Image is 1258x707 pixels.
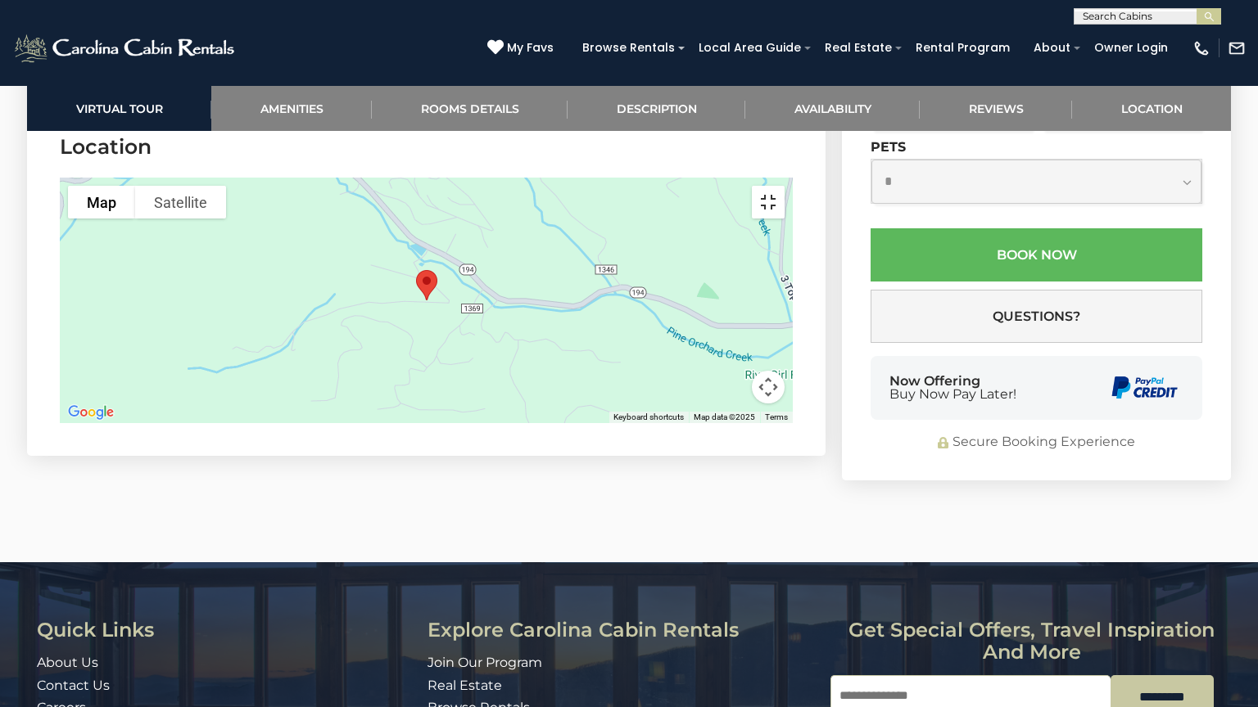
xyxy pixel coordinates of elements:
img: Google [64,402,118,423]
button: Map camera controls [752,371,785,403]
h3: Quick Links [37,619,415,641]
a: Local Area Guide [690,35,809,61]
div: Secure Booking Experience [871,433,1202,452]
a: About [1025,35,1079,61]
a: Owner Login [1086,35,1176,61]
button: Questions? [871,290,1202,343]
a: Browse Rentals [574,35,683,61]
a: Rental Program [907,35,1018,61]
button: Book Now [871,228,1202,281]
label: Pets [871,139,906,155]
a: Terms (opens in new tab) [765,412,788,421]
a: Real Estate [428,678,502,693]
h3: Explore Carolina Cabin Rentals [428,619,818,641]
img: White-1-2.png [12,32,239,65]
div: A Rustic Hideaway [410,263,444,307]
a: Availability [745,86,920,131]
span: Map data ©2025 [694,412,755,421]
a: Join Our Program [428,655,542,670]
img: phone-regular-white.png [1192,39,1210,57]
h3: Get special offers, travel inspiration and more [830,619,1233,663]
img: mail-regular-white.png [1228,39,1246,57]
a: About Us [37,655,98,670]
a: My Favs [487,39,558,57]
h3: Location [60,133,793,161]
a: Virtual Tour [27,86,211,131]
a: Real Estate [817,35,900,61]
span: My Favs [507,39,554,56]
a: Open this area in Google Maps (opens a new window) [64,402,118,423]
button: Show street map [68,186,135,218]
a: Amenities [211,86,372,131]
a: Contact Us [37,678,110,693]
a: Description [568,86,745,131]
div: Now Offering [889,375,1016,401]
a: Location [1072,86,1231,131]
a: Reviews [920,86,1072,131]
span: Buy Now Pay Later! [889,388,1016,401]
button: Show satellite imagery [135,186,226,218]
button: Toggle fullscreen view [752,186,785,218]
button: Keyboard shortcuts [613,412,684,423]
a: Rooms Details [372,86,568,131]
